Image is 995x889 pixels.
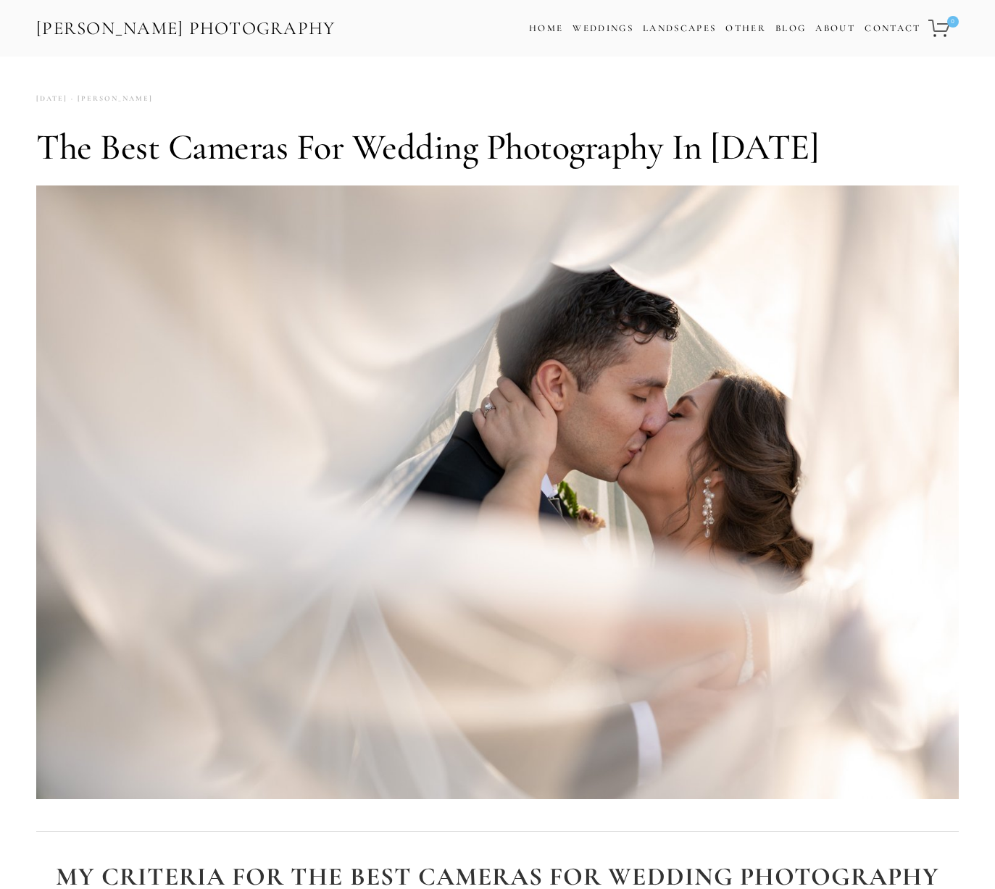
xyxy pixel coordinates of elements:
a: Weddings [573,22,633,34]
a: Home [529,18,563,39]
a: 0 items in cart [926,11,960,46]
a: Blog [775,18,806,39]
a: [PERSON_NAME] Photography [35,12,337,45]
h1: The Best Cameras for Wedding Photography in [DATE] [36,125,959,169]
a: Landscapes [643,22,716,34]
a: Contact [865,18,920,39]
a: About [815,18,855,39]
a: [PERSON_NAME] [67,89,153,109]
time: [DATE] [36,89,67,109]
span: 0 [947,16,959,28]
a: Other [725,22,766,34]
